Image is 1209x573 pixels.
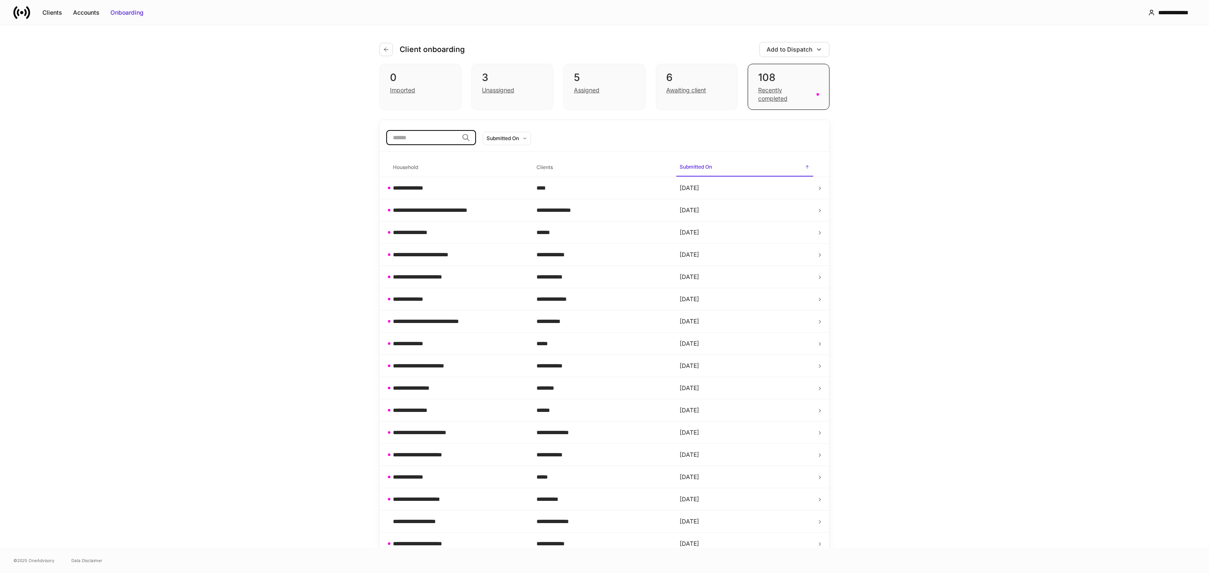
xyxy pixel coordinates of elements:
button: Clients [37,6,68,19]
td: [DATE] [673,288,816,310]
div: 0Imported [379,64,461,110]
button: Submitted On [483,132,531,145]
div: 108Recently completed [748,64,830,110]
td: [DATE] [673,177,816,199]
td: [DATE] [673,355,816,377]
div: Imported [390,86,415,94]
div: Accounts [73,8,99,17]
h6: Submitted On [680,163,712,171]
h6: Household [393,163,418,171]
td: [DATE] [673,221,816,244]
td: [DATE] [673,244,816,266]
div: 6 [666,71,727,84]
td: [DATE] [673,377,816,399]
div: Clients [42,8,62,17]
td: [DATE] [673,466,816,488]
td: [DATE] [673,333,816,355]
button: Accounts [68,6,105,19]
td: [DATE] [673,422,816,444]
h4: Client onboarding [400,44,465,55]
div: 5Assigned [563,64,645,110]
div: Awaiting client [666,86,706,94]
div: Submitted On [487,134,519,142]
div: Onboarding [110,8,144,17]
span: Clients [533,159,670,176]
span: © 2025 OneAdvisory [13,557,55,564]
div: Recently completed [758,86,811,103]
a: Data Disclaimer [71,557,102,564]
span: Submitted On [676,159,813,177]
button: Add to Dispatch [759,42,830,57]
div: 3 [482,71,543,84]
div: Add to Dispatch [767,45,812,54]
td: [DATE] [673,488,816,510]
td: [DATE] [673,444,816,466]
td: [DATE] [673,399,816,422]
div: 6Awaiting client [656,64,738,110]
td: [DATE] [673,266,816,288]
td: [DATE] [673,510,816,533]
div: Unassigned [482,86,514,94]
div: 108 [758,71,819,84]
td: [DATE] [673,533,816,555]
button: Onboarding [105,6,149,19]
span: Household [390,159,526,176]
td: [DATE] [673,310,816,333]
div: 5 [574,71,635,84]
h6: Clients [536,163,553,171]
div: 0 [390,71,451,84]
td: [DATE] [673,199,816,221]
div: Assigned [574,86,599,94]
div: 3Unassigned [471,64,553,110]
